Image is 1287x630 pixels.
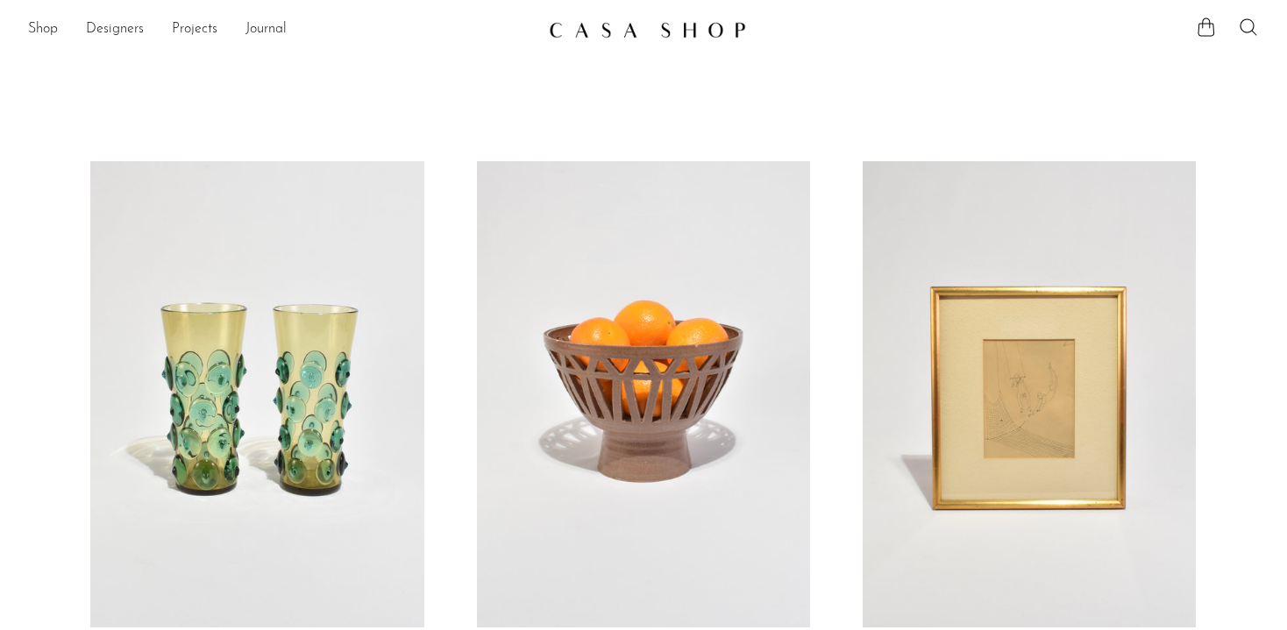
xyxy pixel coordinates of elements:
a: Shop [28,18,58,41]
a: Projects [172,18,217,41]
ul: NEW HEADER MENU [28,15,535,45]
a: Journal [245,18,287,41]
a: Designers [86,18,144,41]
nav: Desktop navigation [28,15,535,45]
